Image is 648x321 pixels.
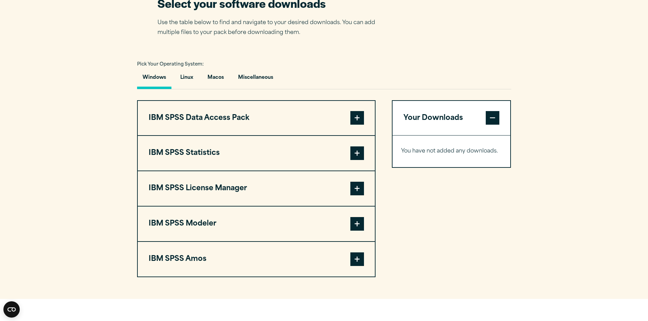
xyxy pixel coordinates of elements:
button: IBM SPSS Statistics [138,136,375,171]
button: Open CMP widget [3,301,20,318]
button: Windows [137,70,171,89]
button: IBM SPSS License Manager [138,171,375,206]
button: Macos [202,70,229,89]
button: Miscellaneous [233,70,279,89]
button: IBM SPSS Amos [138,242,375,277]
div: Your Downloads [393,135,511,167]
span: Pick Your Operating System: [137,62,204,67]
button: Your Downloads [393,101,511,136]
p: You have not added any downloads. [401,146,502,156]
button: Linux [175,70,199,89]
button: IBM SPSS Data Access Pack [138,101,375,136]
button: IBM SPSS Modeler [138,207,375,241]
p: Use the table below to find and navigate to your desired downloads. You can add multiple files to... [157,18,385,38]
